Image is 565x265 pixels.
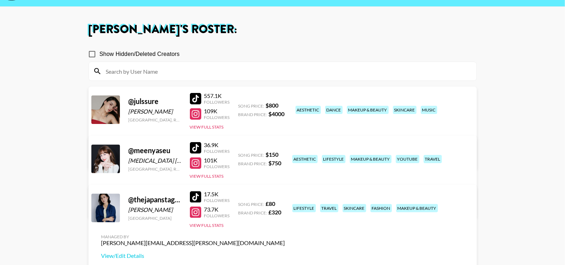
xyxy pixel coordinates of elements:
div: skincare [393,106,417,114]
div: Followers [204,149,230,154]
strong: $ 150 [266,151,279,158]
div: makeup & beauty [350,155,392,163]
div: 101K [204,157,230,164]
h1: [PERSON_NAME] 's Roster: [89,24,477,35]
div: Followers [204,115,230,120]
strong: $ 750 [269,160,282,166]
div: 36.9K [204,141,230,149]
span: Song Price: [238,202,264,207]
div: Followers [204,213,230,218]
strong: $ 4000 [269,110,285,117]
div: travel [424,155,442,163]
span: Song Price: [238,103,264,109]
span: Brand Price: [238,112,267,117]
div: [PERSON_NAME] [128,206,181,213]
div: [MEDICAL_DATA] [PERSON_NAME] Del [PERSON_NAME] [128,157,181,164]
div: youtube [396,155,419,163]
input: Search by User Name [102,66,472,77]
span: Brand Price: [238,210,267,215]
a: View/Edit Details [101,252,285,259]
div: 557.1K [204,92,230,99]
button: View Full Stats [190,173,224,179]
div: makeup & beauty [347,106,389,114]
strong: £ 80 [266,200,276,207]
div: Managed By [101,234,285,239]
div: @ julssure [128,97,181,106]
div: aesthetic [296,106,321,114]
div: Followers [204,164,230,169]
div: [PERSON_NAME] [128,108,181,115]
div: Followers [204,198,230,203]
div: makeup & beauty [396,204,438,212]
div: aesthetic [292,155,318,163]
button: View Full Stats [190,124,224,130]
span: Song Price: [238,152,264,158]
div: music [421,106,437,114]
div: 17.5K [204,191,230,198]
div: lifestyle [322,155,345,163]
div: skincare [343,204,366,212]
div: travel [320,204,338,212]
div: fashion [370,204,392,212]
div: [PERSON_NAME][EMAIL_ADDRESS][PERSON_NAME][DOMAIN_NAME] [101,239,285,246]
div: @ meenyaseu [128,146,181,155]
span: Show Hidden/Deleted Creators [100,50,180,58]
div: lifestyle [292,204,316,212]
div: 109K [204,108,230,115]
div: [GEOGRAPHIC_DATA] [128,215,181,221]
div: Followers [204,99,230,105]
div: [GEOGRAPHIC_DATA], Republic of [128,166,181,172]
span: Brand Price: [238,161,267,166]
strong: £ 320 [269,209,282,215]
div: @ thejapanstagram [128,195,181,204]
div: [GEOGRAPHIC_DATA], Republic of [128,117,181,123]
button: View Full Stats [190,223,224,228]
div: 73.7K [204,206,230,213]
div: dance [325,106,343,114]
strong: $ 800 [266,102,279,109]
